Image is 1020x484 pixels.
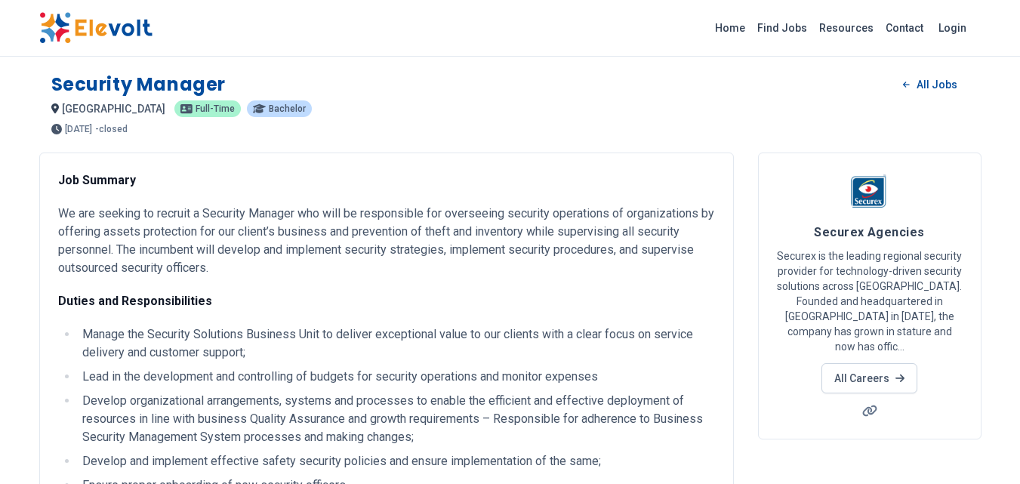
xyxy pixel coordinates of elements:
strong: Job Summary [58,173,136,187]
span: [DATE] [65,125,92,134]
a: Find Jobs [751,16,813,40]
span: [GEOGRAPHIC_DATA] [62,103,165,115]
a: All Careers [821,363,917,393]
li: Manage the Security Solutions Business Unit to deliver exceptional value to our clients with a cl... [78,325,715,362]
a: Login [929,13,975,43]
p: Securex is the leading regional security provider for technology-driven security solutions across... [777,248,963,354]
a: All Jobs [891,73,969,96]
a: Home [709,16,751,40]
span: full-time [196,104,235,113]
img: Securex Agencies [851,171,889,209]
img: Elevolt [39,12,153,44]
li: Lead in the development and controlling of budgets for security operations and monitor expenses [78,368,715,386]
p: We are seeking to recruit a Security Manager who will be responsible for overseeing security oper... [58,205,715,277]
li: Develop organizational arrangements, systems and processes to enable the efficient and effective ... [78,392,715,446]
span: bachelor [269,104,306,113]
li: Develop and implement effective safety security policies and ensure implementation of the same; [78,452,715,470]
a: Resources [813,16,880,40]
h1: Security Manager [51,72,226,97]
p: - closed [95,125,128,134]
span: Securex Agencies [814,225,924,239]
strong: Duties and Responsibilities [58,294,212,308]
a: Contact [880,16,929,40]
